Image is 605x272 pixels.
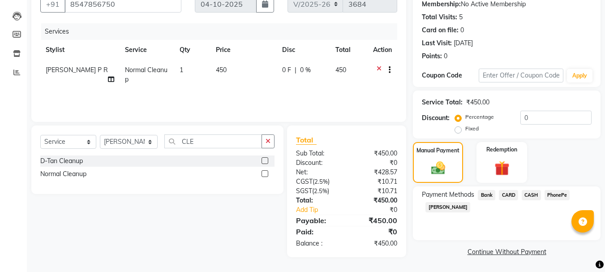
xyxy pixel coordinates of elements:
div: 0 [444,52,447,61]
th: Disc [277,40,330,60]
div: 0 [460,26,464,35]
div: ₹450.00 [466,98,489,107]
div: Points: [422,52,442,61]
div: Total: [289,196,347,205]
div: Sub Total: [289,149,347,158]
label: Manual Payment [416,147,459,155]
div: ₹0 [356,205,404,215]
span: 0 F [282,65,291,75]
th: Action [368,40,397,60]
th: Total [330,40,368,60]
span: | [295,65,296,75]
span: Payment Methods [422,190,474,199]
div: Coupon Code [422,71,478,80]
div: Payable: [289,215,347,226]
div: D-Tan Cleanup [40,156,83,166]
div: ( ) [289,186,347,196]
a: Add Tip [289,205,356,215]
div: ( ) [289,177,347,186]
a: Continue Without Payment [415,247,599,257]
label: Redemption [486,146,517,154]
th: Service [120,40,174,60]
div: Discount: [422,113,450,123]
th: Stylist [40,40,120,60]
span: 2.5% [314,187,327,194]
div: Discount: [289,158,347,168]
span: 450 [335,66,346,74]
span: 2.5% [314,178,328,185]
div: Card on file: [422,26,459,35]
span: CASH [522,190,541,200]
span: SGST [296,187,312,195]
div: Net: [289,168,347,177]
input: Enter Offer / Coupon Code [479,69,563,82]
span: Bank [478,190,495,200]
div: ₹428.57 [347,168,404,177]
span: 450 [216,66,227,74]
div: Last Visit: [422,39,452,48]
div: Normal Cleanup [40,169,86,179]
span: Normal Cleanup [125,66,167,83]
div: Balance : [289,239,347,248]
div: Total Visits: [422,13,457,22]
span: 0 % [300,65,311,75]
th: Price [210,40,277,60]
div: ₹0 [347,226,404,237]
input: Search or Scan [164,134,262,148]
div: ₹0 [347,158,404,168]
img: _cash.svg [427,160,450,176]
div: ₹10.71 [347,186,404,196]
span: Total [296,135,317,145]
button: Apply [567,69,592,82]
span: CARD [499,190,518,200]
span: [PERSON_NAME] [425,202,470,212]
div: 5 [459,13,463,22]
label: Percentage [465,113,494,121]
span: 1 [180,66,183,74]
div: ₹10.71 [347,177,404,186]
label: Fixed [465,125,479,133]
div: ₹450.00 [347,215,404,226]
div: Paid: [289,226,347,237]
img: _gift.svg [490,159,514,177]
span: [PERSON_NAME] P R [46,66,108,74]
div: ₹450.00 [347,149,404,158]
th: Qty [174,40,210,60]
div: ₹450.00 [347,239,404,248]
div: Services [41,23,404,40]
div: ₹450.00 [347,196,404,205]
div: Service Total: [422,98,463,107]
span: CGST [296,177,313,186]
span: PhonePe [545,190,570,200]
div: [DATE] [454,39,473,48]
